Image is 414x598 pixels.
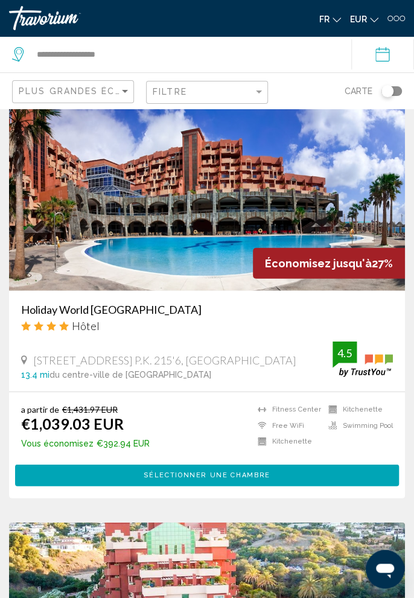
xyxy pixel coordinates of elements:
span: fr [319,14,330,24]
button: Change currency [350,10,378,28]
li: Fitness Center [252,404,322,415]
span: Hôtel [72,319,100,332]
span: du centre-ville de [GEOGRAPHIC_DATA] [49,370,211,380]
iframe: Bouton de lancement de la fenêtre de messagerie [366,550,404,588]
li: Kitchenette [252,437,322,447]
img: trustyou-badge.svg [333,342,393,377]
div: 4.5 [333,346,357,360]
span: Sélectionner une chambre [144,471,270,479]
span: Filtre [153,87,187,97]
a: Sélectionner une chambre [15,466,399,480]
span: EUR [350,14,367,24]
span: Plus grandes économies [19,86,162,96]
span: a partir de [21,404,59,415]
div: 4 star Hotel [21,319,393,332]
span: Économisez jusqu'à [265,257,372,270]
button: Change language [319,10,341,28]
a: Holiday World [GEOGRAPHIC_DATA] [21,303,393,316]
p: €392.94 EUR [21,439,150,448]
ins: €1,039.03 EUR [21,415,124,433]
span: [STREET_ADDRESS] P.K. 215'6, [GEOGRAPHIC_DATA] [33,354,296,367]
li: Free WiFi [252,421,322,431]
span: Carte [345,83,372,100]
li: Kitchenette [322,404,393,415]
img: Hotel image [9,98,405,291]
button: Check-in date: Oct 20, 2025 Check-out date: Oct 26, 2025 [351,36,414,72]
a: Travorium [9,6,201,30]
button: Filter [146,80,268,105]
li: Swimming Pool [322,421,393,431]
span: 13.4 mi [21,370,49,380]
span: Vous économisez [21,439,94,448]
button: Toggle map [372,86,402,97]
div: 27% [253,248,405,279]
button: Sélectionner une chambre [15,465,399,486]
del: €1,431.97 EUR [62,404,118,415]
mat-select: Sort by [19,87,130,97]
